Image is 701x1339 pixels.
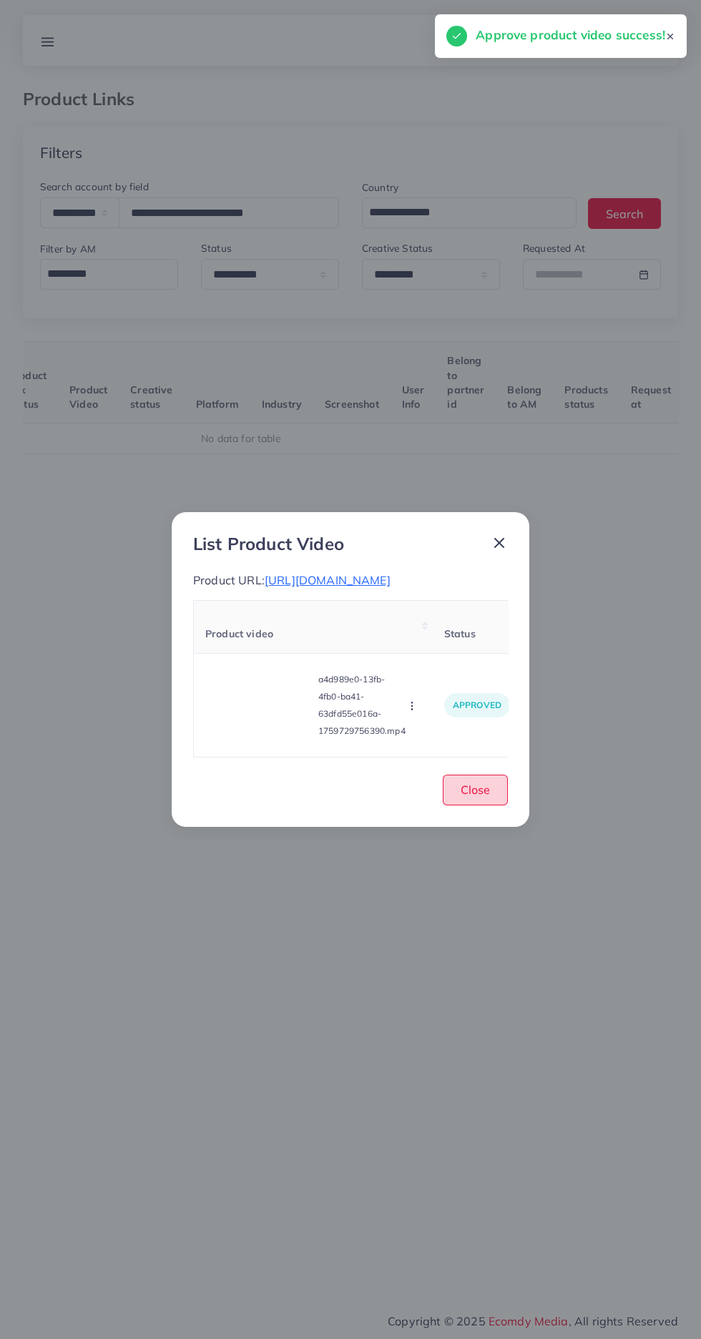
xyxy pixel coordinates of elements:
[265,573,391,587] span: [URL][DOMAIN_NAME]
[193,534,344,554] h3: List Product Video
[444,693,510,717] p: approved
[318,671,406,740] p: a4d989e0-13fb-4fb0-ba41-63dfd55e016a-1759729756390.mp4
[444,627,476,640] span: Status
[205,627,273,640] span: Product video
[461,783,490,797] span: Close
[193,572,508,589] p: Product URL:
[443,775,508,805] button: Close
[476,26,665,44] h5: Approve product video success!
